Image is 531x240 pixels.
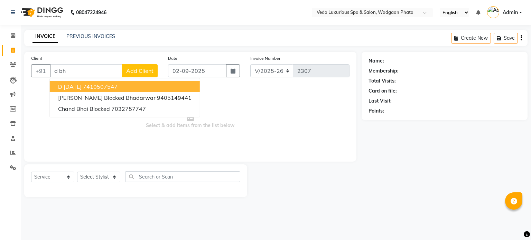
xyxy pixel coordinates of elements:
button: +91 [31,64,50,77]
span: Add Client [126,67,153,74]
a: INVOICE [32,30,58,43]
span: [PERSON_NAME] blocked bhadarwar [58,94,156,101]
div: Membership: [369,67,399,75]
span: Select & add items from the list below [31,86,350,155]
span: Admin [503,9,518,16]
span: chand bhai Blocked [58,105,110,112]
label: Client [31,55,42,61]
div: Total Visits: [369,77,396,85]
div: Card on file: [369,87,397,95]
div: Points: [369,107,384,115]
div: Name: [369,57,384,65]
span: d [DATE] [58,83,82,90]
button: Save [494,33,518,44]
img: Admin [487,6,499,18]
input: Search by Name/Mobile/Email/Code [50,64,122,77]
img: logo [18,3,65,22]
button: Create New [451,33,491,44]
button: Add Client [122,64,158,77]
div: Last Visit: [369,97,392,105]
label: Invoice Number [250,55,280,61]
ngb-highlight: 9405149441 [157,94,192,101]
b: 08047224946 [76,3,106,22]
label: Date [168,55,177,61]
ngb-highlight: 7410507547 [83,83,118,90]
ngb-highlight: 7032757747 [111,105,146,112]
a: PREVIOUS INVOICES [66,33,115,39]
input: Search or Scan [125,171,240,182]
